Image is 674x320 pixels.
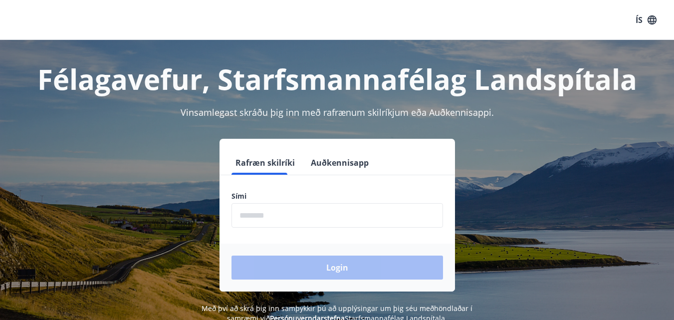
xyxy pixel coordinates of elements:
[231,151,299,175] button: Rafræn skilríki
[307,151,373,175] button: Auðkennisapp
[181,106,494,118] span: Vinsamlegast skráðu þig inn með rafrænum skilríkjum eða Auðkennisappi.
[231,191,443,201] label: Sími
[630,11,662,29] button: ÍS
[12,60,662,98] h1: Félagavefur, Starfsmannafélag Landspítala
